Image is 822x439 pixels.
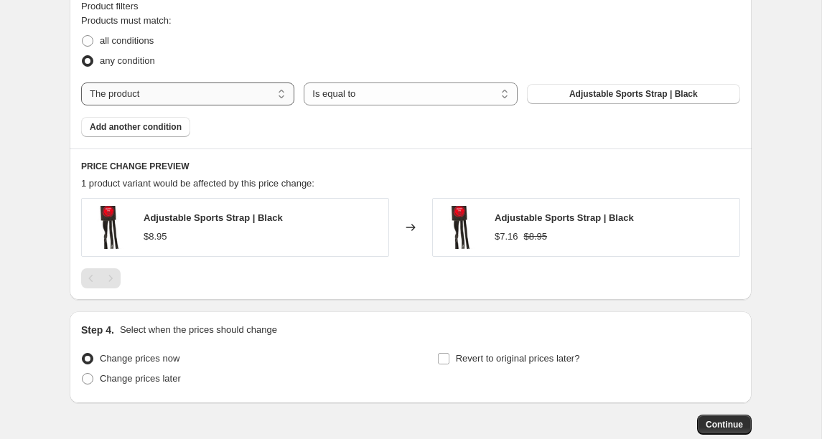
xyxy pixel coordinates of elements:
[697,415,752,435] button: Continue
[81,15,172,26] span: Products must match:
[495,212,634,223] span: Adjustable Sports Strap | Black
[144,212,283,223] span: Adjustable Sports Strap | Black
[81,178,314,189] span: 1 product variant would be affected by this price change:
[89,206,132,249] img: adjustable_strap_1_1500x_7f07d93a-6347-4d8a-bb12-c50c62e30144_80x.jpg
[456,353,580,364] span: Revert to original prices later?
[81,323,114,337] h2: Step 4.
[495,230,518,244] div: $7.16
[706,419,743,430] span: Continue
[90,121,182,133] span: Add another condition
[120,323,277,337] p: Select when the prices should change
[81,117,190,137] button: Add another condition
[440,206,483,249] img: adjustable_strap_1_1500x_7f07d93a-6347-4d8a-bb12-c50c62e30144_80x.jpg
[81,161,740,172] h6: PRICE CHANGE PREVIEW
[100,373,181,384] span: Change prices later
[527,84,740,104] button: Adjustable Sports Strap | Black
[81,268,121,288] nav: Pagination
[100,35,154,46] span: all conditions
[100,55,155,66] span: any condition
[144,230,167,244] div: $8.95
[569,88,698,100] span: Adjustable Sports Strap | Black
[100,353,179,364] span: Change prices now
[524,230,548,244] strike: $8.95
